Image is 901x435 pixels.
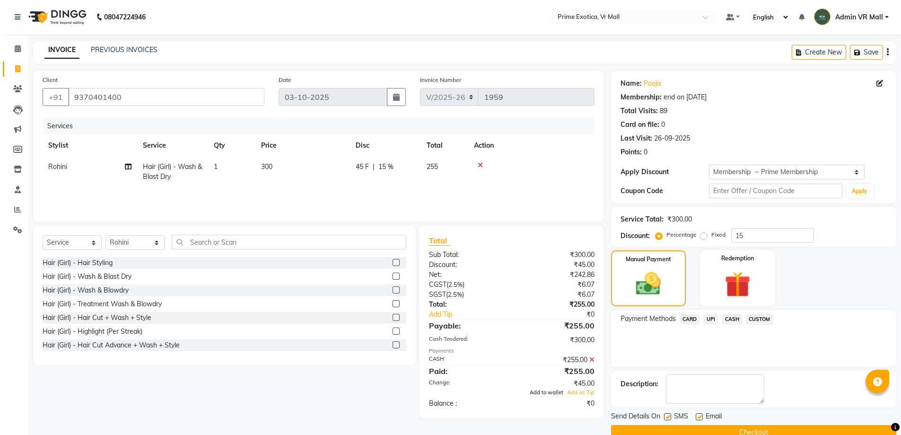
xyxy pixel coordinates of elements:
div: ₹300.00 [667,214,692,224]
span: SGST [429,290,446,299]
span: Total [429,236,451,246]
div: ₹0 [512,399,602,408]
div: Payable: [422,320,512,331]
div: ₹300.00 [512,335,602,345]
div: 26-09-2025 [654,133,690,143]
div: ₹255.00 [512,320,602,331]
div: Hair (Girl) - Wash & Blowdry [43,285,129,295]
span: 300 [261,162,272,171]
label: Client [43,76,58,84]
img: logo [24,4,89,30]
span: UPI [703,314,718,325]
div: Sub Total: [422,250,512,260]
span: 1 [214,162,218,171]
th: Total [421,135,468,156]
div: Total: [422,300,512,310]
span: SMS [674,411,688,423]
div: 0 [644,147,647,157]
div: ₹45.00 [512,379,602,389]
div: Hair (Girl) - Hair Cut Advance + Wash + Style [43,340,180,350]
label: Invoice Number [420,76,461,84]
div: Change: [422,379,512,389]
label: Fixed [711,231,726,239]
button: Save [850,45,883,60]
input: Search by Name/Mobile/Email/Code [68,88,264,106]
a: Pooja [644,79,661,89]
a: Add Tip [422,310,526,320]
div: ( ) [422,290,512,300]
div: ₹255.00 [512,355,602,365]
div: Hair (Girl) - Hair Styling [43,258,113,268]
div: 0 [661,120,665,130]
div: Name: [621,79,642,89]
div: Membership: [621,92,662,102]
div: Hair (Girl) - Hair Cut + Wash + Style [43,313,151,323]
label: Redemption [721,254,754,263]
div: ₹300.00 [512,250,602,260]
img: Admin VR Mall [814,9,831,25]
div: Discount: [422,260,512,270]
div: ₹255.00 [512,300,602,310]
img: _cash.svg [628,269,669,298]
div: Points: [621,147,642,157]
div: CASH [422,355,512,365]
div: ₹255.00 [512,365,602,377]
div: ₹242.86 [512,270,602,280]
label: Date [279,76,291,84]
div: Hair (Girl) - Wash & Blast Dry [43,272,131,282]
div: ₹6.07 [512,290,602,300]
span: Add to wallet [530,389,563,396]
div: Discount: [621,231,650,241]
span: Admin VR Mall [835,12,883,22]
div: ₹45.00 [512,260,602,270]
span: 2.5% [448,281,463,288]
div: 89 [660,106,667,116]
div: Last Visit: [621,133,652,143]
b: 08047224946 [104,4,146,30]
span: Email [706,411,722,423]
a: PREVIOUS INVOICES [91,45,157,54]
img: _gift.svg [717,268,759,301]
div: Hair (Girl) - Highlight (Per Streak) [43,327,142,337]
div: ₹6.07 [512,280,602,290]
span: CUSTOM [746,314,773,325]
span: | [373,162,375,172]
button: +91 [43,88,69,106]
button: Create New [792,45,846,60]
span: Payment Methods [621,314,676,324]
div: Payments [429,347,594,355]
span: Rohini [48,162,67,171]
div: Card on file: [621,120,659,130]
div: Net: [422,270,512,280]
span: 15 % [378,162,394,172]
th: Stylist [43,135,137,156]
div: end on [DATE] [664,92,707,102]
span: Add as Tip [567,389,595,396]
th: Qty [208,135,255,156]
span: 255 [427,162,438,171]
th: Price [255,135,350,156]
input: Search or Scan [172,235,406,249]
a: INVOICE [44,42,79,59]
input: Enter Offer / Coupon Code [709,184,842,198]
div: Paid: [422,365,512,377]
th: Disc [350,135,421,156]
span: Send Details On [611,411,660,423]
label: Manual Payment [626,255,671,264]
div: Description: [621,379,658,389]
span: 2.5% [448,291,462,298]
div: ₹0 [527,310,602,320]
button: Apply [846,184,873,198]
div: Cash Tendered: [422,335,512,345]
span: CARD [680,314,700,325]
div: Apply Discount [621,167,709,177]
span: CGST [429,280,446,289]
div: Total Visits: [621,106,658,116]
div: Service Total: [621,214,664,224]
div: Balance : [422,399,512,408]
div: ( ) [422,280,512,290]
th: Service [137,135,208,156]
div: Coupon Code [621,186,709,196]
span: 45 F [356,162,369,172]
th: Action [468,135,595,156]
